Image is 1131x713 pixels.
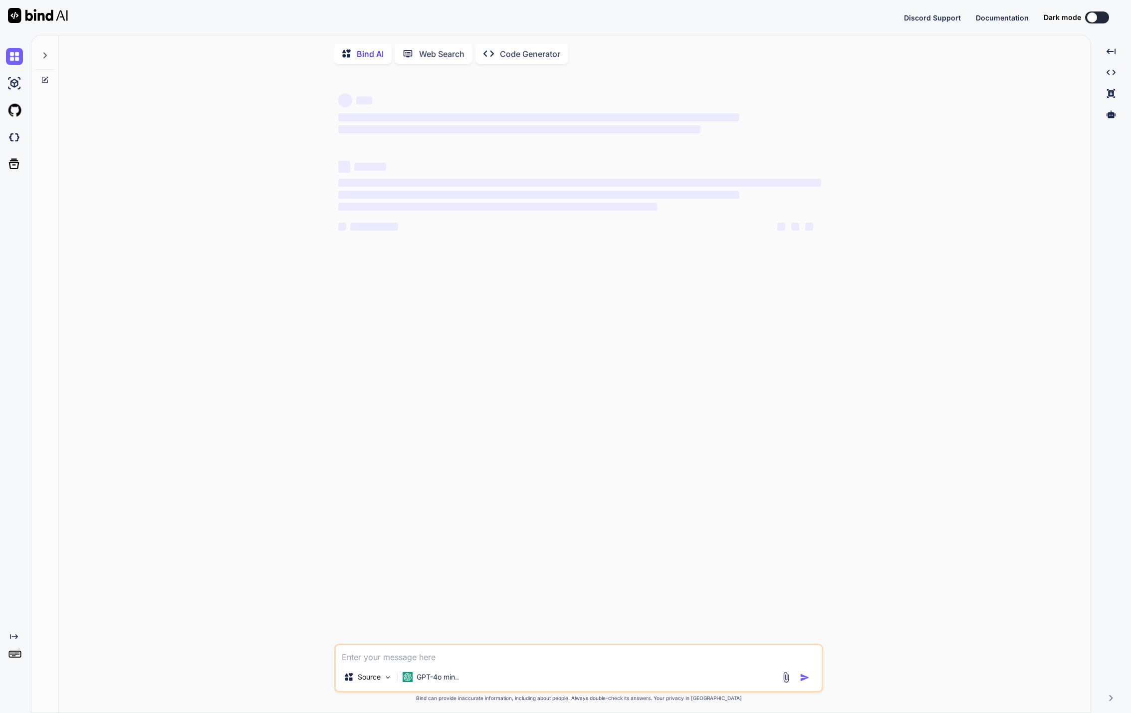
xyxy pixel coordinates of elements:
span: ‌ [354,163,386,171]
p: GPT-4o min.. [417,672,459,682]
span: ‌ [338,113,739,121]
p: Source [358,672,381,682]
span: ‌ [338,223,346,231]
span: ‌ [777,223,785,231]
span: ‌ [350,223,398,231]
span: ‌ [791,223,799,231]
img: icon [800,673,810,683]
img: Pick Models [384,673,392,682]
span: Dark mode [1044,12,1081,22]
img: chat [6,48,23,65]
p: Bind can provide inaccurate information, including about people. Always double-check its answers.... [334,695,823,702]
img: githubLight [6,102,23,119]
button: Discord Support [904,12,961,23]
img: Bind AI [8,8,68,23]
span: ‌ [338,191,739,199]
p: Bind AI [357,48,384,60]
img: darkCloudIdeIcon [6,129,23,146]
p: Code Generator [500,48,560,60]
span: ‌ [805,223,813,231]
button: Documentation [976,12,1029,23]
span: ‌ [338,179,821,187]
p: Web Search [419,48,464,60]
span: ‌ [356,96,372,104]
span: ‌ [338,93,352,107]
img: attachment [780,672,792,683]
span: Discord Support [904,13,961,22]
span: ‌ [338,161,350,173]
img: GPT-4o mini [403,672,413,682]
span: ‌ [338,125,700,133]
span: Documentation [976,13,1029,22]
span: ‌ [338,203,657,211]
img: ai-studio [6,75,23,92]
